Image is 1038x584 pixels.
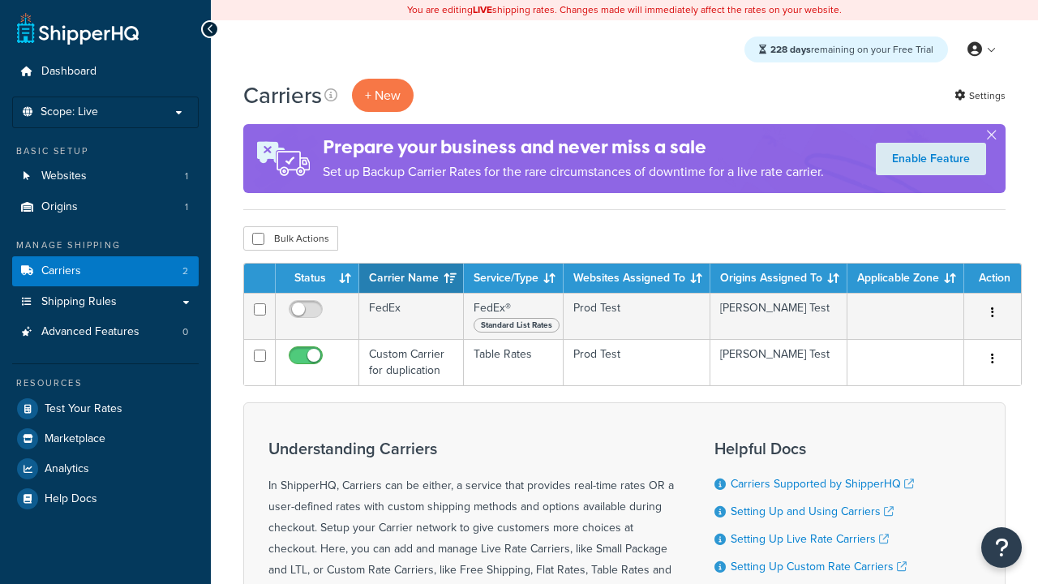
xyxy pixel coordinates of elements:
button: Open Resource Center [981,527,1022,568]
span: Advanced Features [41,325,139,339]
img: ad-rules-rateshop-fe6ec290ccb7230408bd80ed9643f0289d75e0ffd9eb532fc0e269fcd187b520.png [243,124,323,193]
span: Standard List Rates [474,318,560,333]
span: 1 [185,170,188,183]
td: Prod Test [564,339,710,385]
th: Action [964,264,1021,293]
a: Dashboard [12,57,199,87]
span: Test Your Rates [45,402,122,416]
h3: Understanding Carriers [268,440,674,457]
h3: Helpful Docs [714,440,926,457]
a: Test Your Rates [12,394,199,423]
a: Enable Feature [876,143,986,175]
a: Carriers Supported by ShipperHQ [731,475,914,492]
span: 2 [182,264,188,278]
span: Shipping Rules [41,295,117,309]
span: Origins [41,200,78,214]
td: FedEx [359,293,464,339]
a: Settings [954,84,1006,107]
button: + New [352,79,414,112]
a: Marketplace [12,424,199,453]
div: Resources [12,376,199,390]
th: Applicable Zone: activate to sort column ascending [847,264,964,293]
a: Origins 1 [12,192,199,222]
td: Custom Carrier for duplication [359,339,464,385]
b: LIVE [473,2,492,17]
span: Marketplace [45,432,105,446]
li: Websites [12,161,199,191]
td: [PERSON_NAME] Test [710,293,847,339]
a: Carriers 2 [12,256,199,286]
a: Setting Up and Using Carriers [731,503,894,520]
h1: Carriers [243,79,322,111]
a: Advanced Features 0 [12,317,199,347]
li: Origins [12,192,199,222]
div: remaining on your Free Trial [744,36,948,62]
td: Prod Test [564,293,710,339]
span: 0 [182,325,188,339]
a: Shipping Rules [12,287,199,317]
a: Help Docs [12,484,199,513]
span: Analytics [45,462,89,476]
a: Setting Up Live Rate Carriers [731,530,889,547]
th: Websites Assigned To: activate to sort column ascending [564,264,710,293]
a: Setting Up Custom Rate Carriers [731,558,907,575]
p: Set up Backup Carrier Rates for the rare circumstances of downtime for a live rate carrier. [323,161,824,183]
th: Status: activate to sort column ascending [276,264,359,293]
button: Bulk Actions [243,226,338,251]
strong: 228 days [770,42,811,57]
th: Origins Assigned To: activate to sort column ascending [710,264,847,293]
span: Help Docs [45,492,97,506]
h4: Prepare your business and never miss a sale [323,134,824,161]
span: Dashboard [41,65,97,79]
div: Basic Setup [12,144,199,158]
td: Table Rates [464,339,564,385]
span: 1 [185,200,188,214]
td: [PERSON_NAME] Test [710,339,847,385]
th: Carrier Name: activate to sort column ascending [359,264,464,293]
a: Websites 1 [12,161,199,191]
li: Advanced Features [12,317,199,347]
td: FedEx® [464,293,564,339]
div: Manage Shipping [12,238,199,252]
a: ShipperHQ Home [17,12,139,45]
a: Analytics [12,454,199,483]
span: Websites [41,170,87,183]
span: Carriers [41,264,81,278]
li: Carriers [12,256,199,286]
th: Service/Type: activate to sort column ascending [464,264,564,293]
span: Scope: Live [41,105,98,119]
